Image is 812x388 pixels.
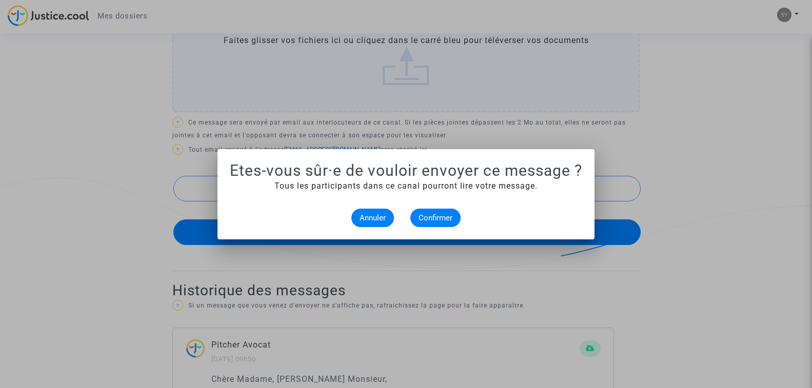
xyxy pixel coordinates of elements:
[274,181,538,191] span: Tous les participants dans ce canal pourront lire votre message.
[419,213,452,222] span: Confirmer
[351,209,394,227] button: Annuler
[410,209,461,227] button: Confirmer
[230,161,582,180] h1: Etes-vous sûr·e de vouloir envoyer ce message ?
[360,213,386,222] span: Annuler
